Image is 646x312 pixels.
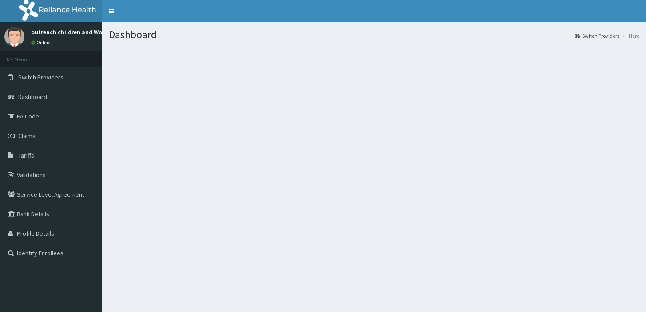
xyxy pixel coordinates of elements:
[18,151,34,159] span: Tariffs
[18,93,47,101] span: Dashboard
[31,39,52,46] a: Online
[575,32,619,39] a: Switch Providers
[31,29,139,35] p: outreach children and Women Hospital
[18,73,63,81] span: Switch Providers
[620,32,639,39] li: Here
[4,27,24,47] img: User Image
[109,29,639,40] h1: Dashboard
[18,132,36,140] span: Claims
